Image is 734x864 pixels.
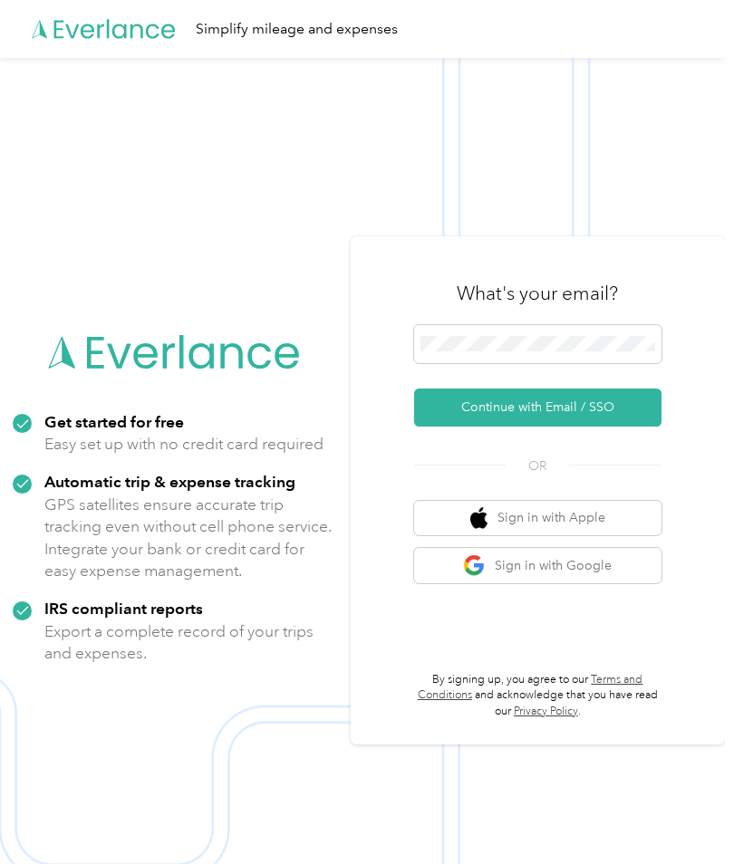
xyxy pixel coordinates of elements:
[414,501,662,536] button: apple logoSign in with Apple
[414,548,662,583] button: google logoSign in with Google
[44,412,184,431] strong: Get started for free
[506,456,569,475] span: OR
[514,705,578,718] a: Privacy Policy
[414,672,662,720] p: By signing up, you agree to our and acknowledge that you have read our .
[463,554,486,577] img: google logo
[44,472,295,491] strong: Automatic trip & expense tracking
[470,507,488,530] img: apple logo
[457,281,618,306] h3: What's your email?
[414,389,662,427] button: Continue with Email / SSO
[44,494,338,582] p: GPS satellites ensure accurate trip tracking even without cell phone service. Integrate your bank...
[44,433,324,456] p: Easy set up with no credit card required
[44,620,338,665] p: Export a complete record of your trips and expenses.
[196,18,398,41] div: Simplify mileage and expenses
[44,599,203,618] strong: IRS compliant reports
